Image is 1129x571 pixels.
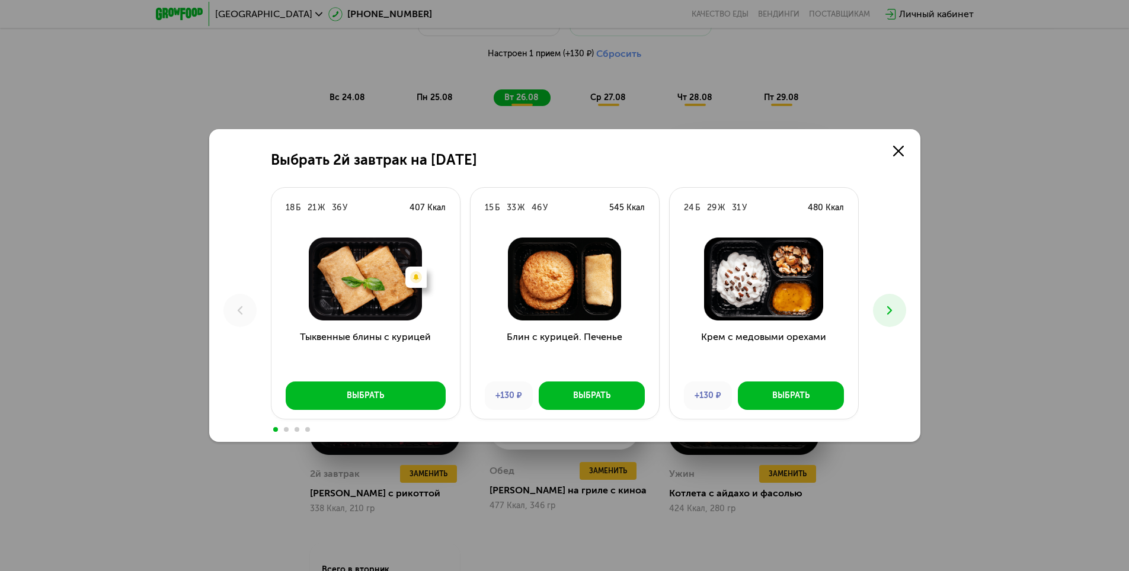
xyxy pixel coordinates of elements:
[410,202,446,214] div: 407 Ккал
[308,202,316,214] div: 21
[808,202,844,214] div: 480 Ккал
[347,390,384,402] div: Выбрать
[343,202,347,214] div: У
[281,238,450,320] img: Тыквенные блины с курицей
[543,202,548,214] div: У
[609,202,645,214] div: 545 Ккал
[695,202,700,214] div: Б
[485,202,494,214] div: 15
[573,390,610,402] div: Выбрать
[495,202,500,214] div: Б
[480,238,650,320] img: Блин с курицей. Печенье
[517,202,524,214] div: Ж
[318,202,325,214] div: Ж
[742,202,747,214] div: У
[471,330,659,373] h3: Блин с курицей. Печенье
[507,202,516,214] div: 33
[532,202,542,214] div: 46
[707,202,717,214] div: 29
[296,202,300,214] div: Б
[679,238,849,320] img: Крем с медовыми орехами
[684,202,694,214] div: 24
[684,381,732,410] div: +130 ₽
[286,202,295,214] div: 18
[738,381,844,410] button: Выбрать
[670,330,858,373] h3: Крем с медовыми орехами
[732,202,741,214] div: 31
[271,152,477,168] h2: Выбрать 2й завтрак на [DATE]
[271,330,460,373] h3: Тыквенные блины с курицей
[286,381,446,410] button: Выбрать
[485,381,533,410] div: +130 ₽
[332,202,341,214] div: 36
[718,202,725,214] div: Ж
[539,381,645,410] button: Выбрать
[772,390,810,402] div: Выбрать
